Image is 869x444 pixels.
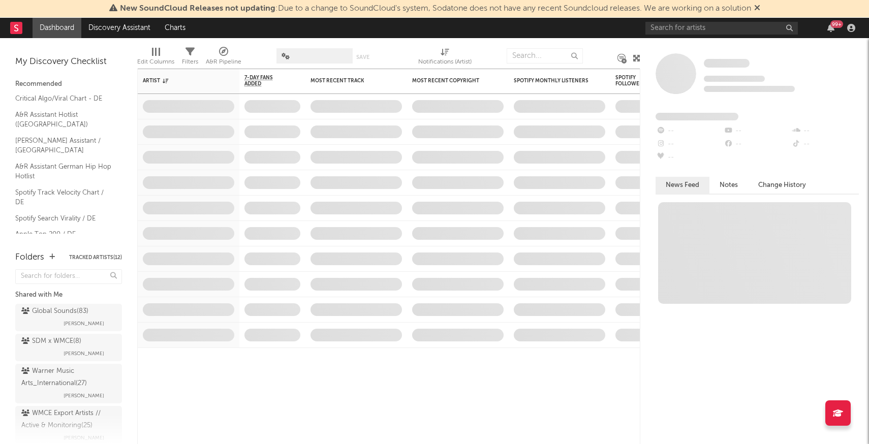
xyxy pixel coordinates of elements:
[827,24,834,32] button: 99+
[709,177,748,194] button: Notes
[723,138,791,151] div: --
[15,135,112,156] a: [PERSON_NAME] Assistant / [GEOGRAPHIC_DATA]
[15,304,122,331] a: Global Sounds(83)[PERSON_NAME]
[704,59,750,68] span: Some Artist
[182,56,198,68] div: Filters
[137,56,174,68] div: Edit Columns
[33,18,81,38] a: Dashboard
[64,347,104,360] span: [PERSON_NAME]
[69,255,122,260] button: Tracked Artists(12)
[791,124,859,138] div: --
[64,390,104,402] span: [PERSON_NAME]
[120,5,275,13] span: New SoundCloud Releases not updating
[704,58,750,69] a: Some Artist
[137,43,174,73] div: Edit Columns
[15,269,122,284] input: Search for folders...
[15,251,44,264] div: Folders
[507,48,583,64] input: Search...
[15,187,112,208] a: Spotify Track Velocity Chart / DE
[15,161,112,182] a: A&R Assistant German Hip Hop Hotlist
[143,78,219,84] div: Artist
[311,78,387,84] div: Most Recent Track
[514,78,590,84] div: Spotify Monthly Listeners
[656,177,709,194] button: News Feed
[15,289,122,301] div: Shared with Me
[656,138,723,151] div: --
[704,86,795,92] span: 0 fans last week
[754,5,760,13] span: Dismiss
[206,56,241,68] div: A&R Pipeline
[704,76,765,82] span: Tracking Since: [DATE]
[182,43,198,73] div: Filters
[15,229,112,240] a: Apple Top 200 / DE
[158,18,193,38] a: Charts
[356,54,369,60] button: Save
[244,75,285,87] span: 7-Day Fans Added
[656,124,723,138] div: --
[15,78,122,90] div: Recommended
[21,335,81,347] div: SDM x WMCE ( 8 )
[15,109,112,130] a: A&R Assistant Hotlist ([GEOGRAPHIC_DATA])
[21,305,88,318] div: Global Sounds ( 83 )
[64,318,104,330] span: [PERSON_NAME]
[412,78,488,84] div: Most Recent Copyright
[81,18,158,38] a: Discovery Assistant
[791,138,859,151] div: --
[418,43,472,73] div: Notifications (Artist)
[206,43,241,73] div: A&R Pipeline
[748,177,816,194] button: Change History
[64,432,104,444] span: [PERSON_NAME]
[120,5,751,13] span: : Due to a change to SoundCloud's system, Sodatone does not have any recent Soundcloud releases. ...
[645,22,798,35] input: Search for artists
[15,334,122,361] a: SDM x WMCE(8)[PERSON_NAME]
[656,151,723,164] div: --
[21,365,113,390] div: Warner Music Arts_International ( 27 )
[418,56,472,68] div: Notifications (Artist)
[615,75,651,87] div: Spotify Followers
[830,20,843,28] div: 99 +
[15,364,122,403] a: Warner Music Arts_International(27)[PERSON_NAME]
[15,213,112,224] a: Spotify Search Virality / DE
[21,407,113,432] div: WMCE Export Artists // Active & Monitoring ( 25 )
[15,56,122,68] div: My Discovery Checklist
[15,93,112,104] a: Critical Algo/Viral Chart - DE
[723,124,791,138] div: --
[656,113,738,120] span: Fans Added by Platform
